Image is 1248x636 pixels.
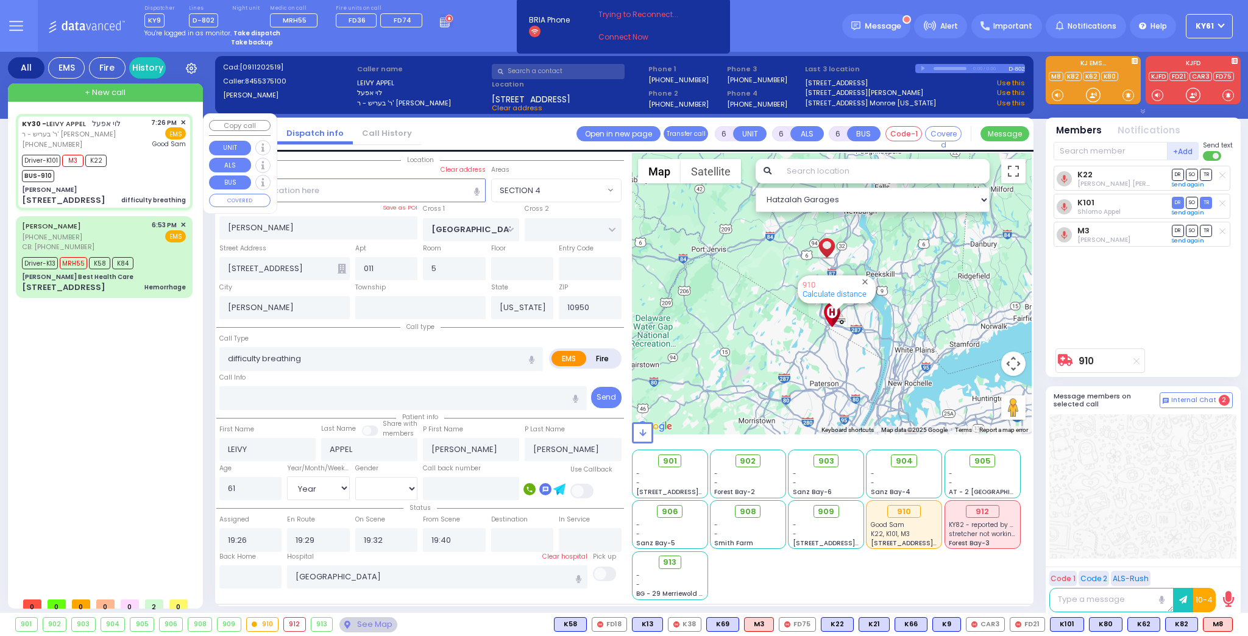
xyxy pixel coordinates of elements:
div: BLS [1050,617,1084,632]
span: Send text [1203,141,1233,150]
span: Alert [940,21,958,32]
label: Caller: [223,76,353,87]
span: K58 [89,257,110,269]
div: K13 [632,617,663,632]
button: Notifications [1118,124,1180,138]
span: MRH55 [283,15,307,25]
strong: Take dispatch [233,29,280,38]
span: D-802 [189,13,218,27]
div: K22 [821,617,854,632]
label: P First Name [423,425,463,434]
label: Save as POI [383,203,417,212]
a: Calculate distance [803,289,867,299]
a: K22 [1077,170,1093,179]
button: UNIT [733,126,767,141]
div: 905 [130,618,154,631]
button: Drag Pegman onto the map to open Street View [1001,395,1026,420]
button: Close [859,276,871,288]
a: Send again [1172,209,1204,216]
span: 0 [96,599,115,609]
div: Year/Month/Week/Day [287,464,350,473]
span: EMS [165,230,186,242]
div: Good Samaritan Hospital [821,303,843,327]
label: Last 3 location [805,64,915,74]
span: EMS [165,127,186,140]
label: Lines [189,5,218,12]
span: 902 [740,455,756,467]
span: - [714,469,718,478]
span: TR [1200,225,1212,236]
div: FD75 [779,617,816,632]
img: message.svg [851,21,860,30]
a: Use this [997,88,1025,98]
label: [PHONE_NUMBER] [727,99,787,108]
label: In Service [559,515,590,525]
span: FD74 [394,15,411,25]
a: [STREET_ADDRESS] [805,78,868,88]
div: M3 [744,617,774,632]
span: 0 [23,599,41,609]
span: BUS-910 [22,170,54,182]
span: KY9 [144,13,165,27]
span: ר' בעריש - ר' [PERSON_NAME] [22,129,121,140]
input: Search location here [219,178,486,202]
input: Search hospital [287,565,587,588]
div: ALS KJ [1203,617,1233,632]
div: [STREET_ADDRESS] [22,281,105,294]
div: [PERSON_NAME] [22,185,77,194]
label: Fire [586,351,620,366]
button: Code 2 [1079,571,1109,586]
a: CAR3 [1189,72,1212,81]
label: First Name [219,425,254,434]
span: - [793,520,796,529]
span: Clear address [492,103,542,113]
label: Cad: [223,62,353,72]
span: KY82 - reported by KY83 [949,520,1024,529]
span: members [383,429,414,438]
span: 0 [169,599,188,609]
span: SO [1186,197,1198,208]
span: 8455375100 [245,76,286,86]
span: SO [1186,225,1198,236]
small: Share with [383,419,417,428]
span: Sanz Bay-5 [636,539,675,548]
div: EMS [48,57,85,79]
label: Age [219,464,232,473]
label: Medic on call [270,5,322,12]
img: Logo [48,18,129,34]
span: Status [403,503,437,512]
input: Search member [1054,142,1168,160]
label: Last Name [321,424,356,434]
a: K80 [1101,72,1118,81]
button: BUS [847,126,881,141]
div: 910 [247,618,278,631]
span: Smith Farm [714,539,753,548]
div: All [8,57,44,79]
a: Send again [1172,181,1204,188]
input: Search location [779,159,990,183]
img: comment-alt.png [1163,398,1169,404]
span: [STREET_ADDRESS][PERSON_NAME] [871,539,986,548]
div: BLS [706,617,739,632]
span: 908 [740,506,756,518]
div: LEIVY APPEL [816,224,837,261]
label: [PHONE_NUMBER] [648,99,709,108]
input: Search a contact [492,64,625,79]
button: Transfer call [664,126,708,141]
span: K22, K101, M3 [871,529,910,539]
button: Copy call [209,120,271,132]
a: M3 [1077,226,1090,235]
span: Other building occupants [338,264,346,274]
span: Message [865,20,901,32]
img: red-radio-icon.svg [784,621,790,627]
span: - [714,529,718,539]
span: ✕ [180,220,186,230]
span: KY30 - [22,119,46,129]
span: M3 [62,155,83,167]
label: En Route [287,515,315,525]
div: BLS [1127,617,1160,632]
span: - [636,571,640,580]
span: 903 [818,455,834,467]
a: FD75 [1213,72,1234,81]
div: 912 [966,505,999,518]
